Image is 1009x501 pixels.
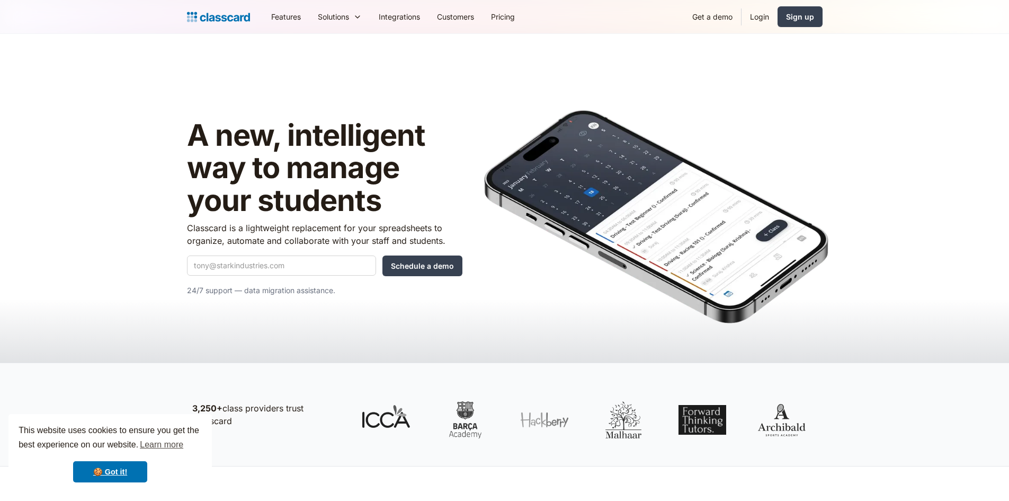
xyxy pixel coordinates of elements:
[684,5,741,29] a: Get a demo
[370,5,428,29] a: Integrations
[187,119,462,217] h1: A new, intelligent way to manage your students
[187,256,462,276] form: Quick Demo Form
[309,5,370,29] div: Solutions
[778,6,823,27] a: Sign up
[187,256,376,276] input: tony@starkindustries.com
[8,414,212,493] div: cookieconsent
[192,402,341,427] p: class providers trust Classcard
[138,437,185,453] a: learn more about cookies
[187,222,462,247] p: Classcard is a lightweight replacement for your spreadsheets to organize, automate and collaborat...
[19,424,202,453] span: This website uses cookies to ensure you get the best experience on our website.
[318,11,349,22] div: Solutions
[742,5,778,29] a: Login
[483,5,523,29] a: Pricing
[192,403,222,414] strong: 3,250+
[187,10,250,24] a: Logo
[187,284,462,297] p: 24/7 support — data migration assistance.
[73,461,147,482] a: dismiss cookie message
[786,11,814,22] div: Sign up
[382,256,462,276] input: Schedule a demo
[428,5,483,29] a: Customers
[263,5,309,29] a: Features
